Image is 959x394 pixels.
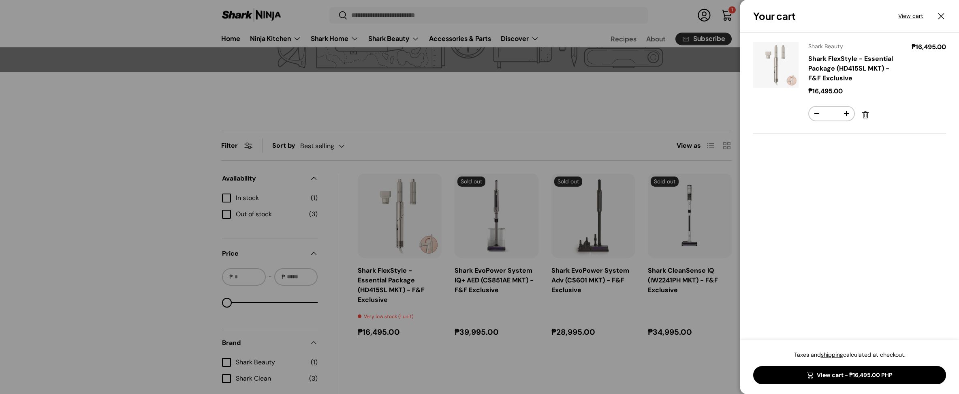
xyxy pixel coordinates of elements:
strong: ₱16,495.00 [808,87,845,95]
a: Shark FlexStyle - Essential Package (HD415SL MKT) - F&F Exclusive [808,54,893,82]
a: View cart [898,12,923,20]
h2: Your cart [753,10,796,22]
strong: ₱16,495.00 [912,43,946,51]
a: shipping [821,351,843,358]
small: Taxes and calculated at checkout. [794,351,906,358]
input: Quantity [824,107,839,121]
div: Shark Beauty [808,42,902,51]
a: View cart - ₱16,495.00 PHP [753,366,946,384]
img: shark-flexstyle-esential-package-what's-in-the-box-full-view-sharkninja-philippines [753,42,799,88]
a: Remove [858,108,873,122]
